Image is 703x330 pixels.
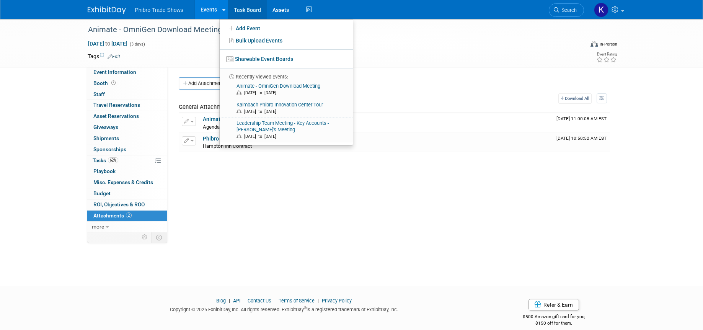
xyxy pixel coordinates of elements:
span: Upload Timestamp [556,136,607,141]
div: In-Person [599,41,617,47]
a: Travel Reservations [87,100,167,111]
a: Booth [87,78,167,89]
span: | [241,298,246,304]
span: Hampton Inn Contract [203,143,252,149]
span: | [316,298,321,304]
a: Add Event [220,22,353,34]
li: Recently Viewed Events: [220,69,353,80]
a: Shareable Event Boards [220,52,353,66]
span: [DATE] [DATE] [88,40,128,47]
a: Staff [87,89,167,100]
span: (3 days) [129,42,145,47]
span: [DATE] to [DATE] [244,109,280,114]
span: Event Information [93,69,136,75]
span: [DATE] to [DATE] [244,134,280,139]
sup: ® [304,306,307,310]
td: Tags [88,52,120,60]
a: Download All [558,93,592,104]
span: 2 [126,212,132,218]
span: General Attachments [179,103,233,110]
span: Budget [93,190,111,196]
span: Giveaways [93,124,118,130]
span: to [104,41,111,47]
a: Sponsorships [87,144,167,155]
a: Contact Us [248,298,271,304]
a: Refer & Earn [528,299,579,310]
span: Shipments [93,135,119,141]
img: Format-Inperson.png [590,41,598,47]
a: Misc. Expenses & Credits [87,177,167,188]
span: Tasks [93,157,118,163]
a: Animate - Omnigen Download Meeting v1 (002).docx [203,116,331,122]
span: Agenda [203,124,220,130]
a: more [87,222,167,232]
span: | [227,298,232,304]
a: Animate - OmniGen Download Meeting [DATE] to [DATE] [222,80,350,99]
span: Staff [93,91,105,97]
a: Bulk Upload Events [220,34,353,47]
a: Blog [216,298,226,304]
span: Phibro Trade Shows [135,7,183,13]
div: Event Rating [596,52,617,56]
td: Toggle Event Tabs [151,232,167,242]
span: Misc. Expenses & Credits [93,179,153,185]
a: Edit [108,54,120,59]
td: Personalize Event Tab Strip [138,232,152,242]
a: Budget [87,188,167,199]
span: Playbook [93,168,116,174]
a: Kalmbach Phibro Innovation Center Tour [DATE] to [DATE] [222,99,350,118]
div: $150 off for them. [492,320,616,327]
a: ROI, Objectives & ROO [87,199,167,210]
a: Shipments [87,133,167,144]
a: Privacy Policy [322,298,352,304]
span: Attachments [93,212,132,219]
span: Travel Reservations [93,102,140,108]
a: API [233,298,240,304]
a: Search [549,3,584,17]
span: Upload Timestamp [556,116,607,121]
a: Asset Reservations [87,111,167,122]
span: ROI, Objectives & ROO [93,201,145,207]
a: Giveaways [87,122,167,133]
a: Event Information [87,67,167,78]
img: seventboard-3.png [226,56,233,62]
span: | [272,298,277,304]
a: Attachments2 [87,211,167,221]
span: 62% [108,157,118,163]
span: Booth not reserved yet [110,80,117,86]
img: ExhibitDay [88,7,126,14]
div: $500 Amazon gift card for you, [492,309,616,326]
span: Asset Reservations [93,113,139,119]
a: Playbook [87,166,167,177]
span: Sponsorships [93,146,126,152]
span: more [92,224,104,230]
td: Upload Timestamp [553,113,610,132]
td: Upload Timestamp [553,133,610,152]
div: Copyright © 2025 ExhibitDay, Inc. All rights reserved. ExhibitDay is a registered trademark of Ex... [88,304,481,313]
a: Leadership Team Meeting - Key Accounts - [PERSON_NAME]'s Meeting [DATE] to [DATE] [222,118,350,142]
span: Booth [93,80,117,86]
a: Phibro [DATE].pdf [203,136,246,142]
button: Add Attachment [179,77,228,90]
div: Event Format [539,40,618,51]
span: [DATE] to [DATE] [244,90,280,95]
img: Karol Ehmen [594,3,608,17]
a: Tasks62% [87,155,167,166]
span: Search [559,7,577,13]
div: Animate - OmniGen Download Meeting [85,23,573,37]
a: Terms of Service [279,298,315,304]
